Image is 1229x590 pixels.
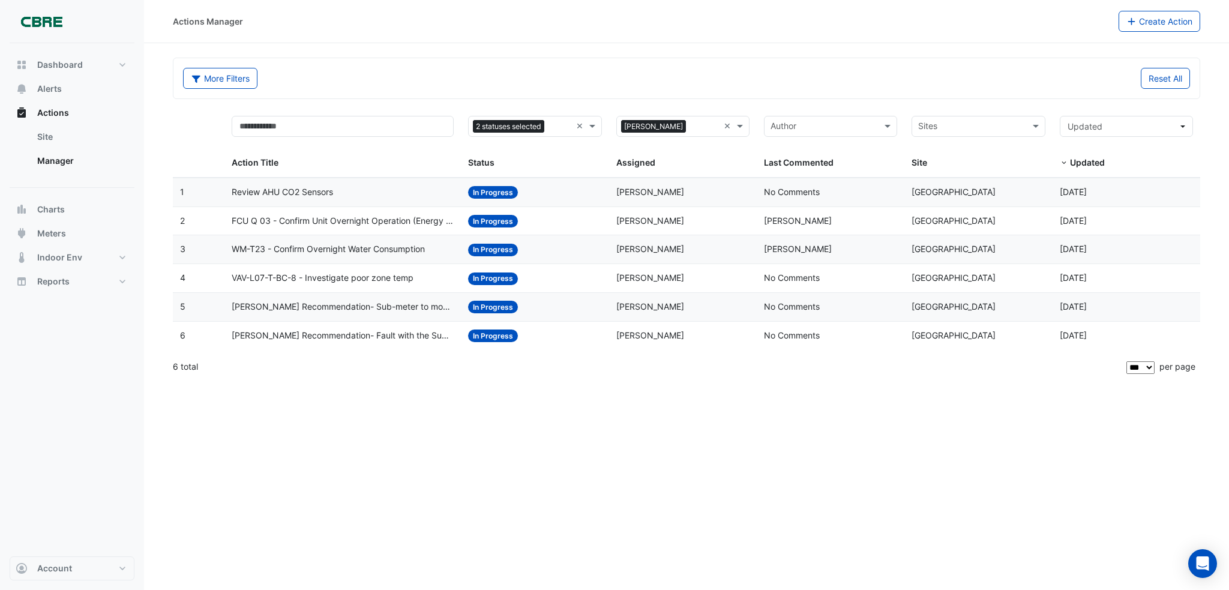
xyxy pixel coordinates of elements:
span: In Progress [468,244,518,256]
span: Clear [724,119,734,133]
span: Actions [37,107,69,119]
span: Charts [37,203,65,215]
span: [PERSON_NAME] [616,272,684,283]
span: 2025-06-23T12:12:32.431 [1060,272,1087,283]
span: Alerts [37,83,62,95]
span: Indoor Env [37,251,82,263]
app-icon: Reports [16,275,28,287]
span: [PERSON_NAME] [616,244,684,254]
span: [GEOGRAPHIC_DATA] [912,272,996,283]
button: More Filters [183,68,257,89]
span: 2 [180,215,185,226]
span: Last Commented [764,157,834,167]
span: No Comments [764,301,820,312]
app-icon: Actions [16,107,28,119]
span: Updated [1068,121,1102,131]
span: Meters [37,227,66,239]
span: Status [468,157,494,167]
span: [PERSON_NAME] [616,187,684,197]
span: [PERSON_NAME] Recommendation- Fault with the Supply Air fan 3 [232,329,454,343]
span: 1 [180,187,184,197]
span: In Progress [468,272,518,285]
button: Create Action [1119,11,1201,32]
span: [PERSON_NAME] [616,330,684,340]
span: WM-T23 - Confirm Overnight Water Consumption [232,242,425,256]
span: [GEOGRAPHIC_DATA] [912,301,996,312]
button: Account [10,556,134,580]
span: In Progress [468,215,518,227]
span: [PERSON_NAME] [764,244,832,254]
div: Actions Manager [173,15,243,28]
span: [GEOGRAPHIC_DATA] [912,215,996,226]
button: Updated [1060,116,1193,137]
button: Reports [10,269,134,293]
button: Alerts [10,77,134,101]
span: 4 [180,272,185,283]
span: In Progress [468,330,518,342]
span: 2025-09-22T12:28:27.979 [1060,187,1087,197]
button: Indoor Env [10,245,134,269]
span: [PERSON_NAME] [621,120,686,133]
a: Site [28,125,134,149]
span: Dashboard [37,59,83,71]
span: 2024-12-20T10:15:50.571 [1060,330,1087,340]
span: [PERSON_NAME] [764,215,832,226]
app-icon: Meters [16,227,28,239]
button: Dashboard [10,53,134,77]
app-icon: Indoor Env [16,251,28,263]
span: In Progress [468,301,518,313]
span: 2024-12-20T10:15:54.781 [1060,301,1087,312]
span: per page [1159,361,1195,372]
span: Site [912,157,927,167]
button: Charts [10,197,134,221]
span: Assigned [616,157,655,167]
a: Manager [28,149,134,173]
span: No Comments [764,330,820,340]
span: [PERSON_NAME] [616,301,684,312]
span: [GEOGRAPHIC_DATA] [912,187,996,197]
span: 3 [180,244,185,254]
span: 2 statuses selected [473,120,544,133]
button: Actions [10,101,134,125]
span: Updated [1070,157,1105,167]
button: Meters [10,221,134,245]
span: Account [37,562,72,574]
div: 6 total [173,352,1124,382]
span: [PERSON_NAME] Recommendation- Sub-meter to monitor Supply Air Fan 2 [232,300,454,314]
span: No Comments [764,272,820,283]
span: 2025-07-28T13:51:22.157 [1060,215,1087,226]
div: Open Intercom Messenger [1188,549,1217,578]
span: VAV-L07-T-BC-8 - Investigate poor zone temp [232,271,413,285]
img: Company Logo [14,10,68,34]
span: Review AHU CO2 Sensors [232,185,333,199]
span: 6 [180,330,185,340]
span: In Progress [468,186,518,199]
span: 5 [180,301,185,312]
span: 2025-07-28T13:30:00.095 [1060,244,1087,254]
span: [GEOGRAPHIC_DATA] [912,330,996,340]
span: Clear [576,119,586,133]
span: [PERSON_NAME] [616,215,684,226]
span: Action Title [232,157,278,167]
button: Reset All [1141,68,1190,89]
div: Actions [10,125,134,178]
span: No Comments [764,187,820,197]
app-icon: Charts [16,203,28,215]
span: Reports [37,275,70,287]
app-icon: Dashboard [16,59,28,71]
span: [GEOGRAPHIC_DATA] [912,244,996,254]
app-icon: Alerts [16,83,28,95]
span: FCU Q 03 - Confirm Unit Overnight Operation (Energy Waste) [232,214,454,228]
